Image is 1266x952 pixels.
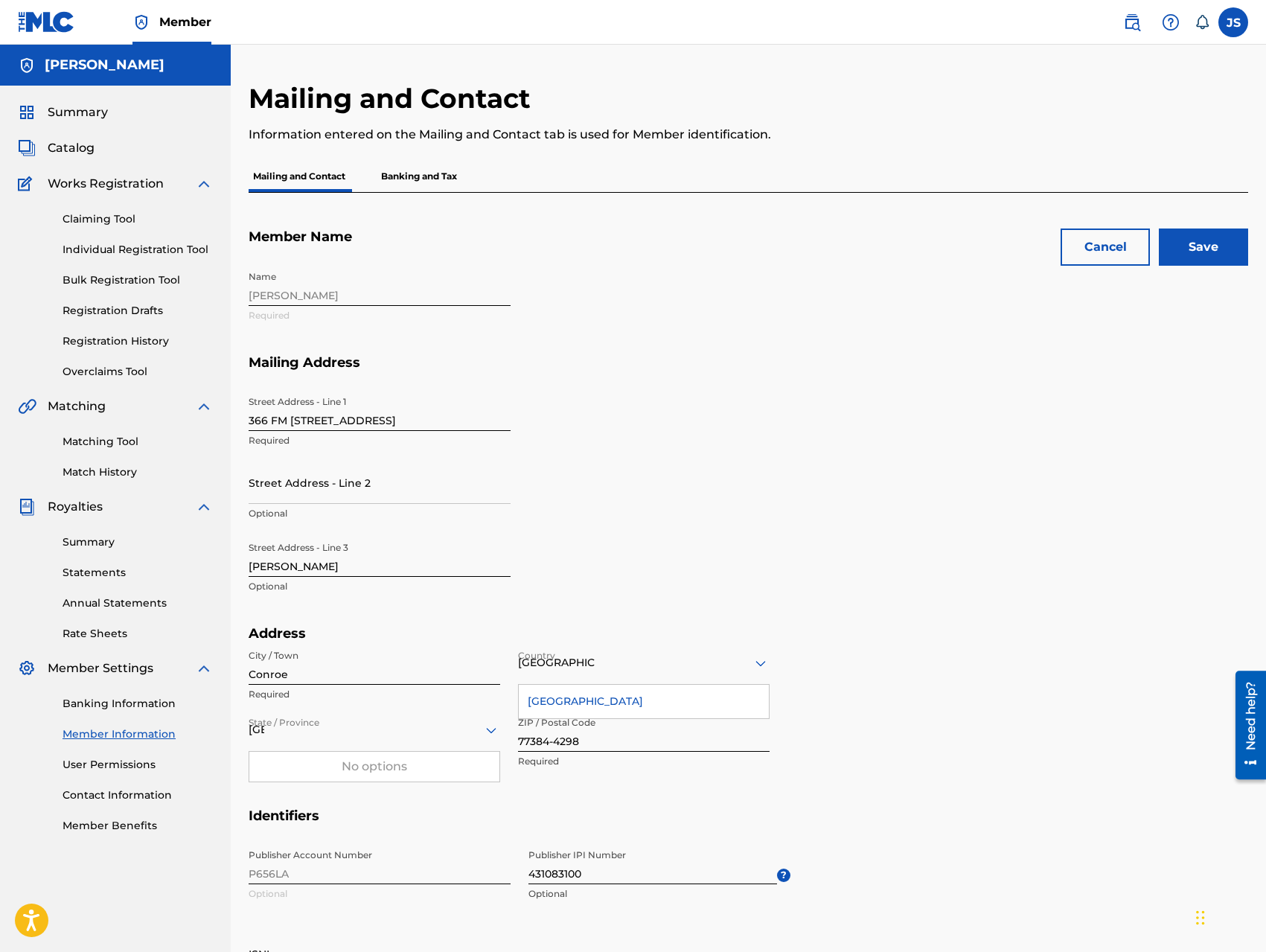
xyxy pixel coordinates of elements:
[63,818,213,834] a: Member Benefits
[528,887,777,901] p: Optional
[1196,895,1205,940] div: Drag
[63,242,213,258] a: Individual Registration Tool
[159,13,211,31] span: Member
[249,808,1248,843] h5: Identifiers
[18,103,108,121] a: SummarySummary
[249,434,511,447] p: Required
[18,498,36,516] img: Royalties
[63,696,213,712] a: Banking Information
[63,626,213,642] a: Rate Sheets
[18,103,36,121] img: Summary
[63,595,213,611] a: Annual Statements
[249,82,538,115] h2: Mailing and Contact
[249,161,350,192] p: Mailing and Contact
[63,211,213,227] a: Claiming Tool
[249,229,1248,263] h5: Member Name
[249,354,1248,389] h5: Mailing Address
[1218,7,1248,37] div: User Menu
[18,11,75,33] img: MLC Logo
[18,659,36,677] img: Member Settings
[519,685,769,718] div: [GEOGRAPHIC_DATA]
[63,464,213,480] a: Match History
[63,534,213,550] a: Summary
[48,498,103,516] span: Royalties
[1123,13,1141,31] img: search
[195,175,213,193] img: expand
[249,707,319,729] label: State / Province
[45,57,164,74] h5: Jerome Francis Singleton Jr
[18,175,37,193] img: Works Registration
[48,139,95,157] span: Catalog
[249,126,1018,144] p: Information entered on the Mailing and Contact tab is used for Member identification.
[18,57,36,74] img: Accounts
[249,625,790,642] h5: Address
[195,498,213,516] img: expand
[249,752,499,782] div: No options
[18,139,95,157] a: CatalogCatalog
[249,580,511,593] p: Optional
[48,103,108,121] span: Summary
[195,397,213,415] img: expand
[1061,229,1150,266] button: Cancel
[377,161,461,192] p: Banking and Tax
[63,757,213,773] a: User Permissions
[1192,881,1266,952] iframe: Chat Widget
[48,659,153,677] span: Member Settings
[777,869,790,882] span: ?
[63,726,213,742] a: Member Information
[518,640,555,662] label: Country
[63,272,213,288] a: Bulk Registration Tool
[518,755,770,768] p: Required
[63,303,213,319] a: Registration Drafts
[63,788,213,803] a: Contact Information
[132,13,150,31] img: Top Rightsholder
[1156,7,1186,37] div: Help
[1195,15,1209,30] div: Notifications
[1117,7,1147,37] a: Public Search
[1224,665,1266,785] iframe: Resource Center
[1162,13,1180,31] img: help
[195,659,213,677] img: expand
[48,397,106,415] span: Matching
[63,434,213,450] a: Matching Tool
[18,139,36,157] img: Catalog
[1159,229,1248,266] input: Save
[63,364,213,380] a: Overclaims Tool
[18,397,36,415] img: Matching
[249,688,500,701] p: Required
[249,507,511,520] p: Optional
[63,565,213,581] a: Statements
[63,333,213,349] a: Registration History
[48,175,164,193] span: Works Registration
